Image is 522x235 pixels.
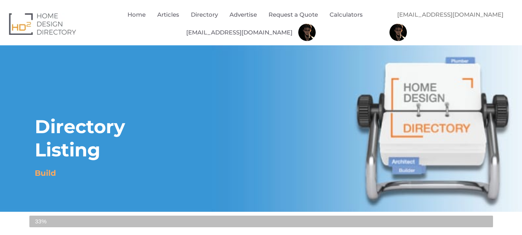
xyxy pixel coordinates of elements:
h1: Directory Listing [35,115,171,161]
span: Directory Listing Build [29,216,35,227]
h1: Build [35,161,56,185]
span: 33% [35,216,53,227]
a: Request a Quote [269,6,318,24]
a: [EMAIL_ADDRESS][DOMAIN_NAME] [186,24,292,41]
a: Advertise [230,6,257,24]
a: Calculators [330,6,363,24]
a: Home [128,6,146,24]
nav: Menu [389,6,516,41]
img: jack scottish [298,24,316,41]
a: [EMAIL_ADDRESS][DOMAIN_NAME] [389,6,511,24]
nav: Menu [107,6,389,41]
a: Directory [191,6,218,24]
img: jack scottish [389,24,407,41]
a: Articles [157,6,179,24]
